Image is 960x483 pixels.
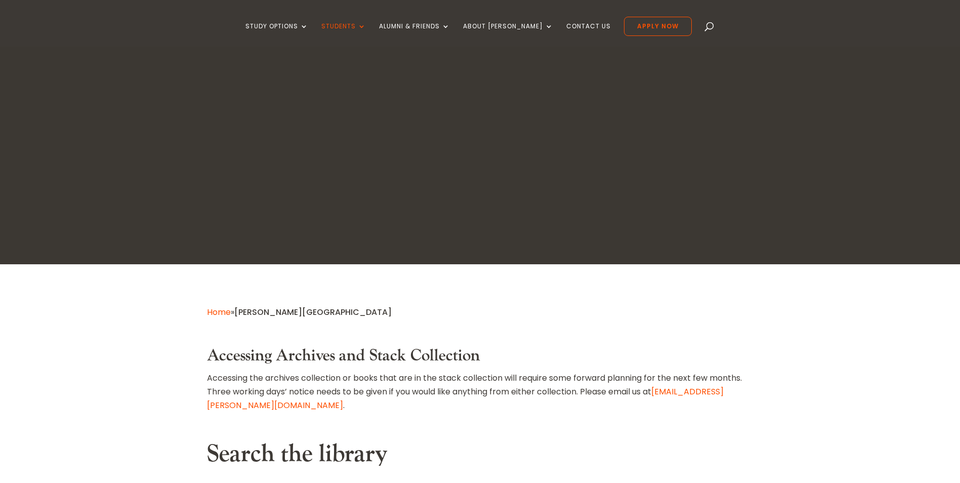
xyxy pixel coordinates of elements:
[207,306,231,318] a: Home
[207,371,754,413] p: Accessing the archives collection or books that are in the stack collection will require some for...
[207,306,392,318] span: »
[566,23,611,47] a: Contact Us
[379,23,450,47] a: Alumni & Friends
[207,439,754,474] h2: Search the library
[321,23,366,47] a: Students
[463,23,553,47] a: About [PERSON_NAME]
[234,306,392,318] span: [PERSON_NAME][GEOGRAPHIC_DATA]
[245,23,308,47] a: Study Options
[207,346,754,371] h3: Accessing Archives and Stack Collection
[624,17,692,36] a: Apply Now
